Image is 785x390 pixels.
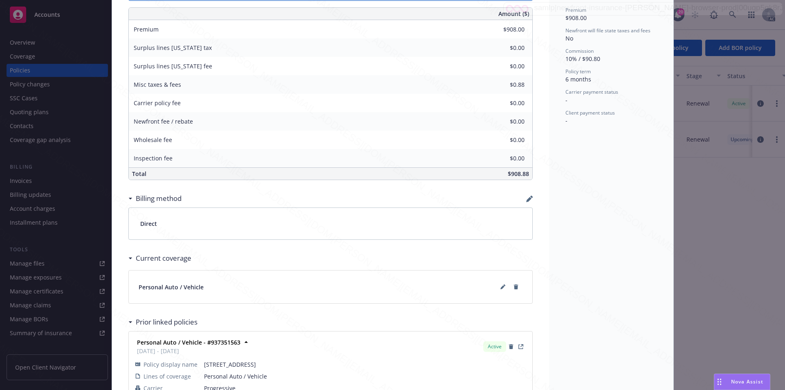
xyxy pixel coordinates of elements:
[128,193,182,204] div: Billing method
[134,62,212,70] span: Surplus lines [US_STATE] fee
[204,372,526,381] span: Personal Auto / Vehicle
[714,374,770,390] button: Nova Assist
[134,44,212,52] span: Surplus lines [US_STATE] tax
[565,7,586,14] span: Premium
[144,360,197,369] span: Policy display name
[476,97,529,109] input: 0.00
[134,81,181,88] span: Misc taxes & fees
[498,9,529,18] span: Amount ($)
[508,170,529,178] span: $908.88
[487,343,503,350] span: Active
[565,14,587,22] span: $908.00
[565,75,591,83] span: 6 months
[134,117,193,125] span: Newfront fee / rebate
[134,25,159,33] span: Premium
[132,170,146,178] span: Total
[565,117,567,124] span: -
[714,374,724,390] div: Drag to move
[476,134,529,146] input: 0.00
[476,152,529,165] input: 0.00
[476,42,529,54] input: 0.00
[128,317,197,327] div: Prior linked policies
[565,109,615,116] span: Client payment status
[137,338,240,346] strong: Personal Auto / Vehicle - #937351563
[476,60,529,72] input: 0.00
[565,27,650,34] span: Newfront will file state taxes and fees
[136,253,191,264] h3: Current coverage
[144,372,191,381] span: Lines of coverage
[137,347,240,355] span: [DATE] - [DATE]
[134,99,181,107] span: Carrier policy fee
[565,47,594,54] span: Commission
[128,253,191,264] div: Current coverage
[204,360,526,369] span: [STREET_ADDRESS]
[565,96,567,104] span: -
[565,88,618,95] span: Carrier payment status
[731,378,763,385] span: Nova Assist
[565,34,573,42] span: No
[476,23,529,36] input: 0.00
[565,55,600,63] span: 10% / $90.80
[134,136,172,144] span: Wholesale fee
[476,115,529,128] input: 0.00
[139,283,204,291] span: Personal Auto / Vehicle
[134,154,173,162] span: Inspection fee
[476,79,529,91] input: 0.00
[516,342,526,352] a: View Policy
[136,193,182,204] h3: Billing method
[565,68,591,75] span: Policy term
[129,208,532,239] div: Direct
[136,317,197,327] h3: Prior linked policies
